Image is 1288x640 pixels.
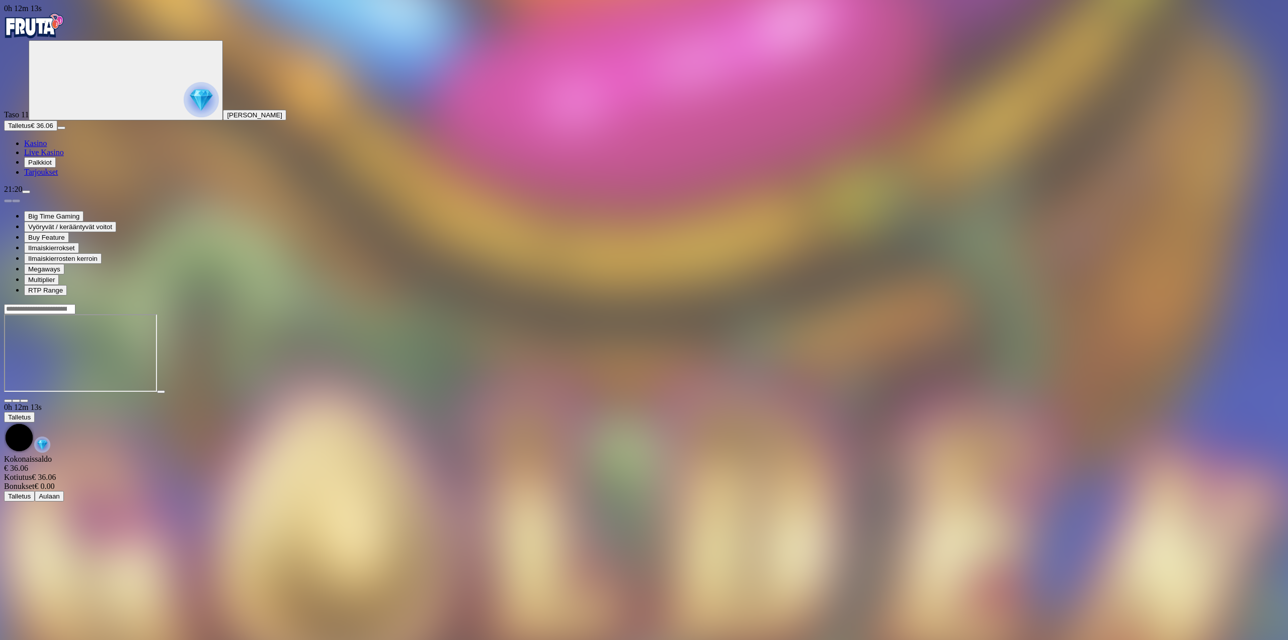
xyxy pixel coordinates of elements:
button: Megaways [24,264,64,274]
div: € 36.06 [4,473,1284,482]
button: menu [57,126,65,129]
div: Game menu content [4,455,1284,502]
button: close icon [4,399,12,402]
span: [PERSON_NAME] [227,111,282,119]
nav: Primary [4,13,1284,177]
button: menu [22,190,30,193]
span: RTP Range [28,287,63,294]
span: Megaways [28,265,60,273]
span: Talletus [8,122,31,129]
nav: Main menu [4,139,1284,177]
button: play icon [157,390,165,393]
button: Big Time Gaming [24,211,84,222]
img: Fruta [4,13,64,38]
input: Search [4,304,75,314]
span: Kotiutus [4,473,32,481]
span: Multiplier [28,276,55,283]
iframe: Golden Goose Megaways [4,314,157,392]
span: 21:20 [4,185,22,193]
div: Game menu [4,403,1284,455]
div: € 36.06 [4,464,1284,473]
button: Talletus [4,412,35,422]
button: Palkkiot [24,157,56,168]
span: Talletus [8,492,31,500]
button: reward progress [29,40,223,120]
button: Multiplier [24,274,59,285]
span: Ilmaiskierrosten kerroin [28,255,98,262]
button: next slide [12,199,20,202]
span: Buy Feature [28,234,65,241]
button: Vyöryvät / kerääntyvät voitot [24,222,116,232]
button: Aulaan [35,491,64,502]
span: € 36.06 [31,122,53,129]
a: Tarjoukset [24,168,58,176]
span: Taso 11 [4,110,29,119]
span: Vyöryvät / kerääntyvät voitot [28,223,112,231]
button: fullscreen icon [20,399,28,402]
span: user session time [4,4,42,13]
div: € 0.00 [4,482,1284,491]
span: Talletus [8,413,31,421]
span: Aulaan [39,492,60,500]
div: Kokonaissaldo [4,455,1284,473]
button: Ilmaiskierrokset [24,243,79,253]
button: [PERSON_NAME] [223,110,286,120]
span: Big Time Gaming [28,212,79,220]
button: Buy Feature [24,232,69,243]
button: chevron-down icon [12,399,20,402]
button: RTP Range [24,285,67,296]
button: prev slide [4,199,12,202]
a: Live Kasino [24,148,64,157]
a: Kasino [24,139,47,148]
button: Talletus [4,491,35,502]
a: Fruta [4,31,64,40]
span: Bonukset [4,482,34,490]
button: Talletusplus icon€ 36.06 [4,120,57,131]
span: user session time [4,403,42,411]
img: reward progress [184,82,219,117]
span: Palkkiot [28,159,52,166]
img: reward-icon [34,437,50,453]
span: Ilmaiskierrokset [28,244,75,252]
button: Ilmaiskierrosten kerroin [24,253,102,264]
